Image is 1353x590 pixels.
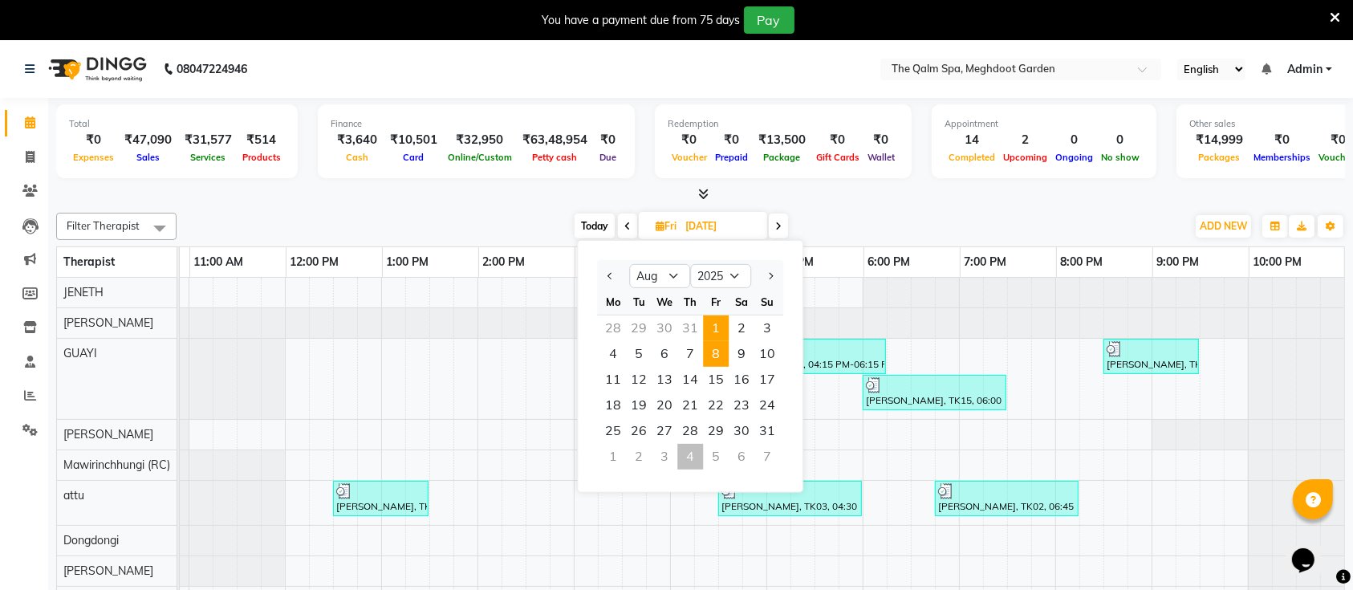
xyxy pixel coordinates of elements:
span: 9 [729,341,754,367]
div: Monday, September 1, 2025 [600,444,626,470]
button: Pay [744,6,794,34]
span: Therapist [63,254,115,269]
span: Ongoing [1051,152,1097,163]
div: ₹13,500 [752,131,812,149]
span: Today [575,214,615,238]
span: GUAYI [63,346,97,360]
span: Filter Therapist [67,219,140,232]
a: 2:00 PM [479,250,530,274]
div: 2 [999,131,1051,149]
span: 3 [754,315,780,341]
span: [PERSON_NAME] [63,427,153,441]
div: ₹32,950 [444,131,516,149]
span: [PERSON_NAME] [63,564,153,578]
div: Redemption [668,117,899,131]
div: Thursday, August 7, 2025 [677,341,703,367]
div: Friday, August 15, 2025 [703,367,729,393]
div: Thursday, August 21, 2025 [677,393,703,418]
div: ₹14,999 [1189,131,1249,149]
select: Select year [690,264,751,288]
span: Mawirinchhungi (RC) [63,458,170,472]
div: ₹47,090 [118,131,178,149]
div: Friday, August 1, 2025 [703,315,729,341]
span: 28 [677,418,703,444]
span: 29 [703,418,729,444]
span: 1 [703,315,729,341]
div: Sunday, August 31, 2025 [754,418,780,444]
span: Prepaid [711,152,752,163]
span: 17 [754,367,780,393]
span: ADD NEW [1200,220,1247,232]
span: 14 [677,367,703,393]
div: Fr [703,289,729,315]
span: 4 [600,341,626,367]
select: Select month [629,264,690,288]
div: ₹0 [69,131,118,149]
span: Cash [342,152,372,163]
div: ₹0 [594,131,622,149]
div: Sunday, August 17, 2025 [754,367,780,393]
div: 0 [1097,131,1144,149]
div: We [652,289,677,315]
div: 0 [1051,131,1097,149]
div: Saturday, August 2, 2025 [729,315,754,341]
div: Saturday, September 6, 2025 [729,444,754,470]
span: Package [760,152,805,163]
div: Monday, August 4, 2025 [600,341,626,367]
span: Online/Custom [444,152,516,163]
span: 24 [754,393,780,418]
div: ₹0 [812,131,863,149]
div: [PERSON_NAME], TK03, 04:30 PM-06:00 PM, Javanese Pampering - 90 Mins [720,483,860,514]
div: Wednesday, August 6, 2025 [652,341,677,367]
div: 14 [945,131,999,149]
div: Appointment [945,117,1144,131]
span: Wallet [863,152,899,163]
span: 26 [626,418,652,444]
div: Monday, August 18, 2025 [600,393,626,418]
a: 12:00 PM [286,250,343,274]
span: Dongdongi [63,533,119,547]
div: Total [69,117,285,131]
span: 5 [626,341,652,367]
a: 11:00 AM [190,250,248,274]
span: 22 [703,393,729,418]
div: [PERSON_NAME], TK02, 06:45 PM-08:15 PM, Swedish De-Stress - 90 Mins [937,483,1077,514]
span: Memberships [1249,152,1314,163]
div: Tuesday, August 5, 2025 [626,341,652,367]
div: Friday, August 8, 2025 [703,341,729,367]
div: Tuesday, August 12, 2025 [626,367,652,393]
span: Admin [1287,61,1323,78]
div: Saturday, August 9, 2025 [729,341,754,367]
div: Tu [626,289,652,315]
img: logo [41,47,151,92]
div: Friday, August 29, 2025 [703,418,729,444]
div: Wednesday, August 27, 2025 [652,418,677,444]
a: 6:00 PM [864,250,915,274]
span: 18 [600,393,626,418]
span: 27 [652,418,677,444]
div: ₹63,48,954 [516,131,594,149]
span: 19 [626,393,652,418]
a: 10:00 PM [1249,250,1306,274]
span: Upcoming [999,152,1051,163]
span: 8 [703,341,729,367]
a: 7:00 PM [961,250,1011,274]
span: 23 [729,393,754,418]
div: Thursday, August 28, 2025 [677,418,703,444]
div: ₹3,640 [331,131,384,149]
span: 31 [754,418,780,444]
input: 2025-08-08 [681,214,761,238]
span: 7 [677,341,703,367]
div: Thursday, September 4, 2025 [677,444,703,470]
div: Wednesday, July 30, 2025 [652,315,677,341]
a: 1:00 PM [383,250,433,274]
div: Sunday, September 7, 2025 [754,444,780,470]
span: Card [400,152,429,163]
div: Monday, July 28, 2025 [600,315,626,341]
div: Monday, August 11, 2025 [600,367,626,393]
div: [PERSON_NAME], TK09, 12:30 PM-01:30 PM, Javanese Pampering - 60 Mins [335,483,427,514]
span: Gift Cards [812,152,863,163]
span: Packages [1195,152,1245,163]
span: 25 [600,418,626,444]
div: Mo [600,289,626,315]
